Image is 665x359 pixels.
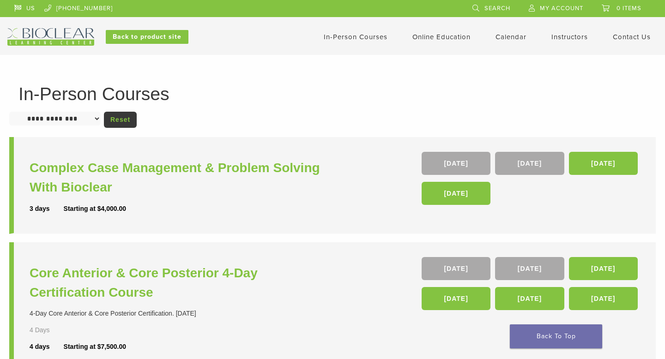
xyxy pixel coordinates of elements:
[569,257,638,280] a: [DATE]
[324,33,387,41] a: In-Person Courses
[104,112,137,128] a: Reset
[613,33,651,41] a: Contact Us
[30,309,335,318] div: 4-Day Core Anterior & Core Posterior Certification. [DATE]
[495,152,564,175] a: [DATE]
[30,158,335,197] a: Complex Case Management & Problem Solving With Bioclear
[422,152,490,175] a: [DATE]
[30,263,335,302] a: Core Anterior & Core Posterior 4-Day Certification Course
[18,85,647,103] h1: In-Person Courses
[64,342,126,352] div: Starting at $7,500.00
[617,5,641,12] span: 0 items
[412,33,471,41] a: Online Education
[30,342,64,352] div: 4 days
[569,152,638,175] a: [DATE]
[7,28,94,46] img: Bioclear
[422,287,490,310] a: [DATE]
[569,287,638,310] a: [DATE]
[496,33,526,41] a: Calendar
[495,287,564,310] a: [DATE]
[422,257,640,315] div: , , , , ,
[551,33,588,41] a: Instructors
[64,204,126,214] div: Starting at $4,000.00
[510,324,602,348] a: Back To Top
[30,204,64,214] div: 3 days
[422,257,490,280] a: [DATE]
[540,5,583,12] span: My Account
[495,257,564,280] a: [DATE]
[422,152,640,209] div: , , ,
[422,182,490,205] a: [DATE]
[30,325,75,335] div: 4 Days
[106,30,188,44] a: Back to product site
[484,5,510,12] span: Search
